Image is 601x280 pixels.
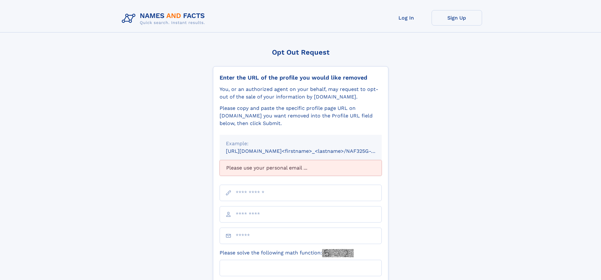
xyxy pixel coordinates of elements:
div: Please copy and paste the specific profile page URL on [DOMAIN_NAME] you want removed into the Pr... [220,104,382,127]
img: Logo Names and Facts [119,10,210,27]
a: Sign Up [432,10,482,26]
div: Enter the URL of the profile you would like removed [220,74,382,81]
div: Please use your personal email ... [220,160,382,176]
label: Please solve the following math function: [220,249,354,257]
a: Log In [381,10,432,26]
small: [URL][DOMAIN_NAME]<firstname>_<lastname>/NAF325G-xxxxxxxx [226,148,394,154]
div: Example: [226,140,375,147]
div: Opt Out Request [213,48,388,56]
div: You, or an authorized agent on your behalf, may request to opt-out of the sale of your informatio... [220,86,382,101]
